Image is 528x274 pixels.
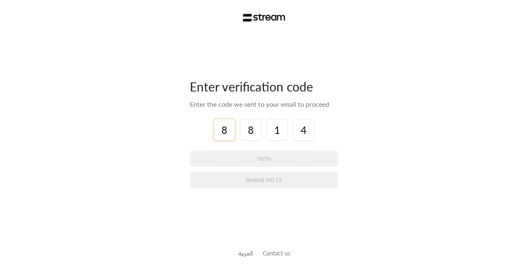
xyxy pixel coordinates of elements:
div: Enter the code we sent to your email to proceed [190,99,338,109]
a: Contact us [263,250,290,257]
a: العربية [238,246,253,261]
button: Contact us [263,249,290,258]
img: Stream Logo [243,14,285,22]
div: Enter verification code [190,79,338,94]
